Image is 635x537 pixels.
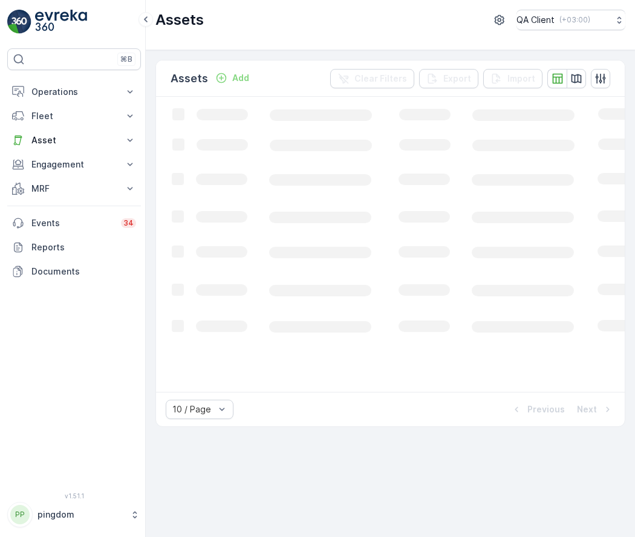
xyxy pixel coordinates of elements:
[507,73,535,85] p: Import
[31,158,117,171] p: Engagement
[31,265,136,278] p: Documents
[7,152,141,177] button: Engagement
[155,10,204,30] p: Assets
[171,70,208,87] p: Assets
[516,14,555,26] p: QA Client
[31,110,117,122] p: Fleet
[210,71,254,85] button: Add
[330,69,414,88] button: Clear Filters
[7,10,31,34] img: logo
[232,72,249,84] p: Add
[443,73,471,85] p: Export
[559,15,590,25] p: ( +03:00 )
[509,402,566,417] button: Previous
[31,241,136,253] p: Reports
[7,211,141,235] a: Events34
[7,502,141,527] button: PPpingdom
[7,235,141,259] a: Reports
[7,177,141,201] button: MRF
[7,259,141,284] a: Documents
[120,54,132,64] p: ⌘B
[7,80,141,104] button: Operations
[7,128,141,152] button: Asset
[37,509,124,521] p: pingdom
[527,403,565,415] p: Previous
[576,402,615,417] button: Next
[31,134,117,146] p: Asset
[483,69,542,88] button: Import
[35,10,87,34] img: logo_light-DOdMpM7g.png
[419,69,478,88] button: Export
[31,86,117,98] p: Operations
[7,492,141,500] span: v 1.51.1
[31,183,117,195] p: MRF
[516,10,625,30] button: QA Client(+03:00)
[577,403,597,415] p: Next
[31,217,114,229] p: Events
[354,73,407,85] p: Clear Filters
[10,505,30,524] div: PP
[123,218,134,228] p: 34
[7,104,141,128] button: Fleet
